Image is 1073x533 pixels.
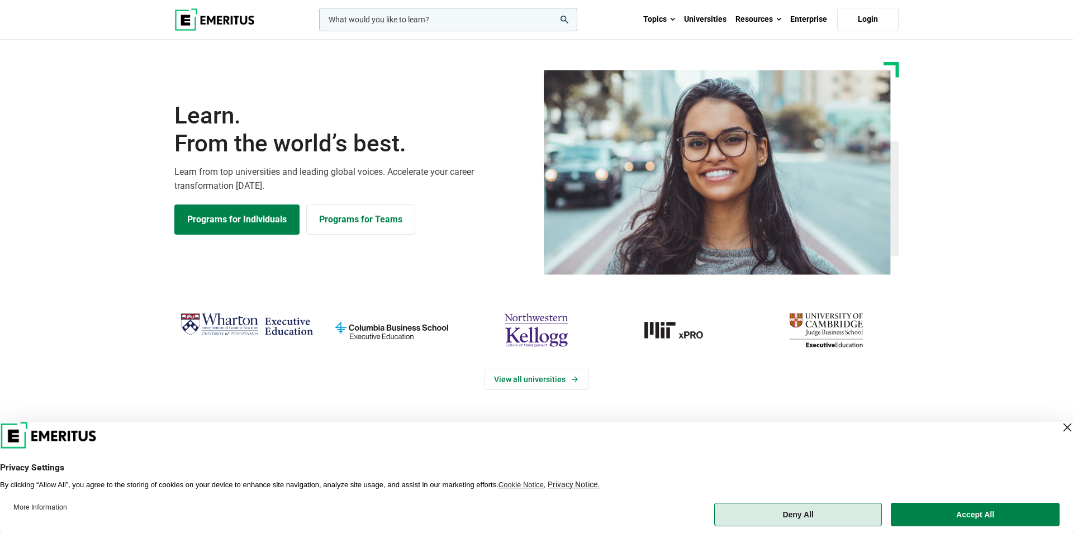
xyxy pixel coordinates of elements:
a: Explore Programs [174,204,300,235]
a: Login [837,8,899,31]
img: Wharton Executive Education [180,308,314,341]
a: Explore for Business [306,204,415,235]
img: columbia-business-school [325,308,458,352]
input: woocommerce-product-search-field-0 [319,8,577,31]
a: View Universities [485,369,589,390]
a: MIT-xPRO [615,308,748,352]
img: northwestern-kellogg [469,308,603,352]
h1: Learn. [174,102,530,158]
img: Learn from the world's best [544,70,891,275]
img: MIT xPRO [615,308,748,352]
p: Learn from top universities and leading global voices. Accelerate your career transformation [DATE]. [174,165,530,193]
span: From the world’s best. [174,130,530,158]
img: cambridge-judge-business-school [759,308,893,352]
